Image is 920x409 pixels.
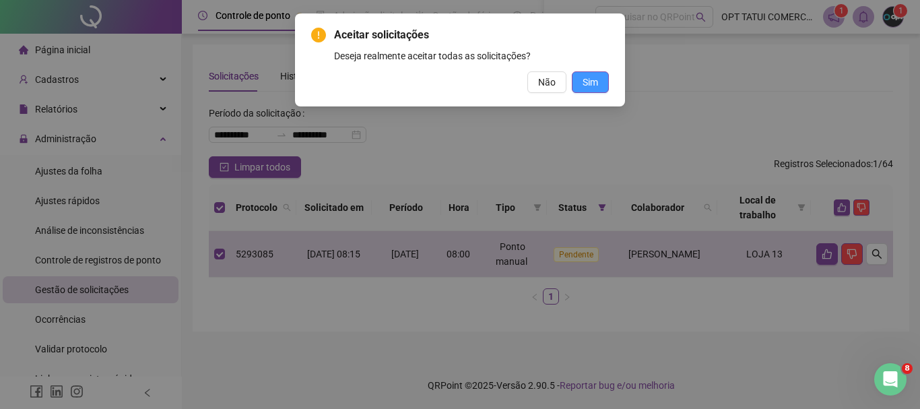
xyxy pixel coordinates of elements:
[527,71,566,93] button: Não
[583,75,598,90] span: Sim
[334,49,609,63] div: Deseja realmente aceitar todas as solicitações?
[538,75,556,90] span: Não
[572,71,609,93] button: Sim
[334,27,609,43] span: Aceitar solicitações
[902,363,913,374] span: 8
[311,28,326,42] span: exclamation-circle
[874,363,907,396] iframe: Intercom live chat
